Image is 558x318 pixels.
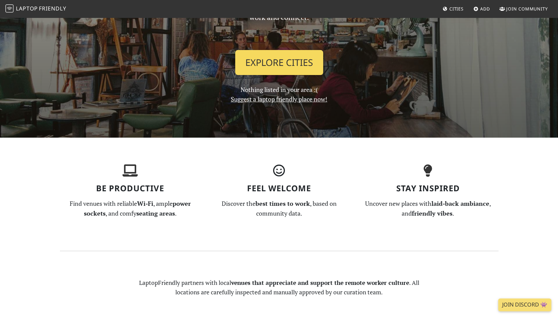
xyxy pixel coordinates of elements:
strong: seating areas [136,209,175,217]
strong: best times to work [255,199,310,207]
strong: power sockets [84,199,191,217]
span: Add [480,6,490,12]
a: Explore Cities [235,50,323,75]
a: Cities [440,3,466,15]
p: Uncover new places with , and . [358,199,498,218]
span: Cities [449,6,464,12]
p: Find venues with reliable , ample , and comfy . [60,199,201,218]
span: Laptop [16,5,38,12]
strong: venues that appreciate and support the remote worker culture [231,279,409,287]
a: LaptopFriendly LaptopFriendly [5,3,66,15]
h3: Feel Welcome [209,184,350,193]
p: LaptopFriendly partners with local . All locations are carefully inspected and manually approved ... [134,278,424,297]
strong: friendly vibes [412,209,452,217]
span: Friendly [39,5,66,12]
img: LaptopFriendly [5,4,14,13]
p: Discover the , based on community data. [209,199,350,218]
a: Join Discord 👾 [498,298,551,311]
strong: laid-back ambiance [431,199,489,207]
strong: Wi-Fi [137,199,153,207]
h3: Stay Inspired [358,184,498,193]
h3: Be Productive [60,184,201,193]
a: Suggest a laptop friendly place now! [231,95,327,103]
a: Add [471,3,493,15]
span: Join Community [506,6,548,12]
a: Join Community [497,3,551,15]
